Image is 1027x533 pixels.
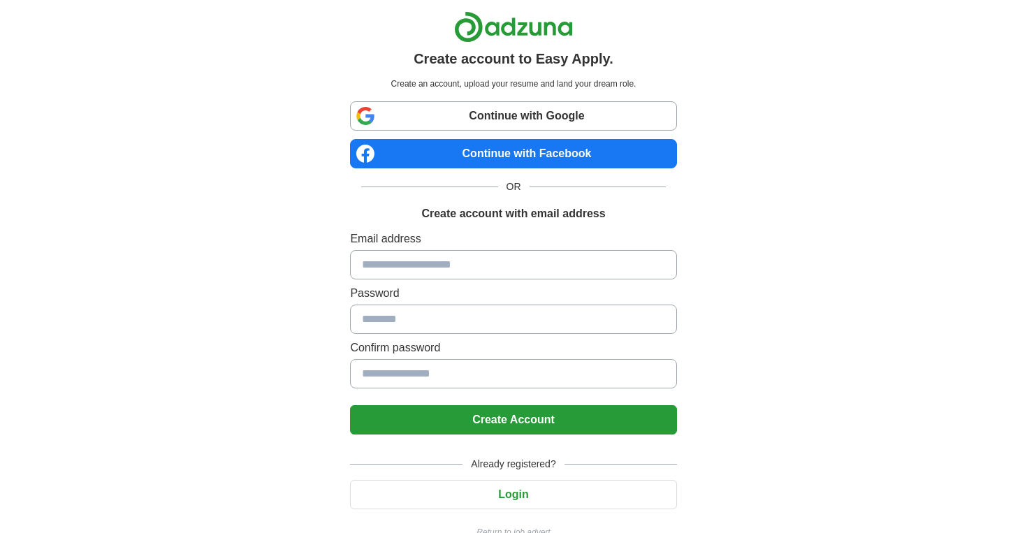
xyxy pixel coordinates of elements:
[462,457,564,472] span: Already registered?
[350,101,676,131] a: Continue with Google
[350,339,676,356] label: Confirm password
[421,205,605,222] h1: Create account with email address
[350,285,676,302] label: Password
[350,231,676,247] label: Email address
[414,48,613,69] h1: Create account to Easy Apply.
[350,405,676,435] button: Create Account
[350,139,676,168] a: Continue with Facebook
[350,488,676,500] a: Login
[498,180,530,194] span: OR
[353,78,673,90] p: Create an account, upload your resume and land your dream role.
[454,11,573,43] img: Adzuna logo
[350,480,676,509] button: Login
